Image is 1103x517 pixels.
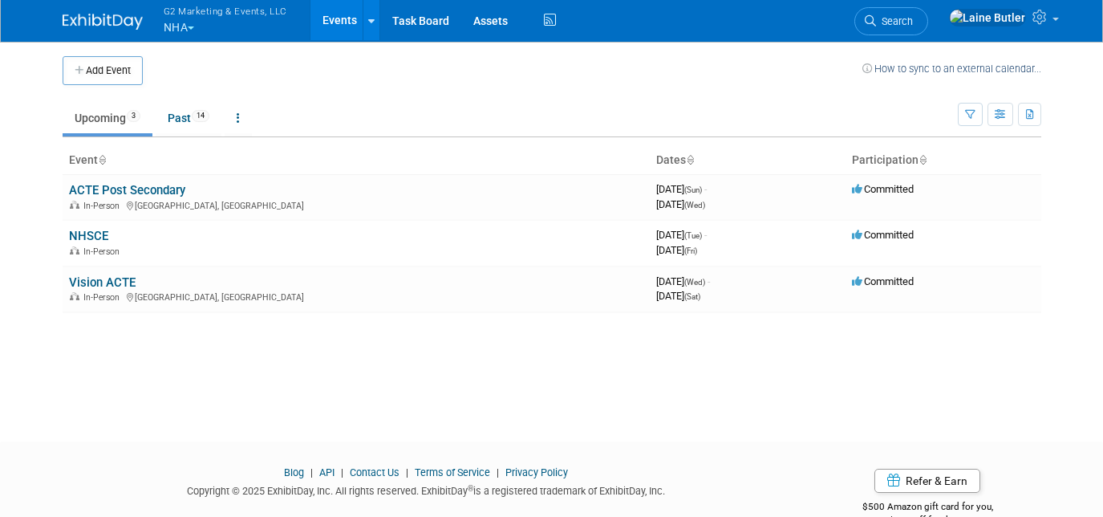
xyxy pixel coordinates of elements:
span: (Sun) [684,185,702,194]
th: Dates [650,147,845,174]
a: Sort by Start Date [686,153,694,166]
span: (Tue) [684,231,702,240]
a: Terms of Service [415,466,490,478]
span: Committed [852,229,914,241]
a: API [319,466,335,478]
span: (Wed) [684,278,705,287]
span: [DATE] [656,229,707,241]
span: | [402,466,412,478]
a: Vision ACTE [69,275,136,290]
button: Add Event [63,56,143,85]
span: | [493,466,503,478]
span: | [306,466,317,478]
span: [DATE] [656,275,710,287]
a: Sort by Participation Type [918,153,927,166]
a: Refer & Earn [874,469,980,493]
span: In-Person [83,292,124,303]
a: ACTE Post Secondary [69,183,185,197]
span: 14 [192,110,209,122]
th: Participation [845,147,1041,174]
a: Search [854,7,928,35]
span: In-Person [83,201,124,211]
span: [DATE] [656,290,700,302]
a: Upcoming3 [63,103,152,133]
span: | [337,466,347,478]
span: Committed [852,275,914,287]
img: Laine Butler [949,9,1026,26]
sup: ® [468,484,473,493]
span: [DATE] [656,183,707,195]
span: [DATE] [656,244,697,256]
a: NHSCE [69,229,108,243]
img: ExhibitDay [63,14,143,30]
span: G2 Marketing & Events, LLC [164,2,287,19]
img: In-Person Event [70,246,79,254]
a: Contact Us [350,466,399,478]
span: Search [876,15,913,27]
span: 3 [127,110,140,122]
a: Sort by Event Name [98,153,106,166]
a: How to sync to an external calendar... [862,63,1041,75]
div: Copyright © 2025 ExhibitDay, Inc. All rights reserved. ExhibitDay is a registered trademark of Ex... [63,480,791,499]
div: [GEOGRAPHIC_DATA], [GEOGRAPHIC_DATA] [69,198,643,211]
a: Privacy Policy [505,466,568,478]
div: [GEOGRAPHIC_DATA], [GEOGRAPHIC_DATA] [69,290,643,303]
a: Past14 [156,103,221,133]
a: Blog [284,466,304,478]
span: (Sat) [684,292,700,301]
span: [DATE] [656,198,705,210]
span: - [704,229,707,241]
span: In-Person [83,246,124,257]
th: Event [63,147,650,174]
span: - [704,183,707,195]
span: - [708,275,710,287]
img: In-Person Event [70,292,79,300]
span: Committed [852,183,914,195]
span: (Fri) [684,246,697,255]
span: (Wed) [684,201,705,210]
img: In-Person Event [70,201,79,209]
